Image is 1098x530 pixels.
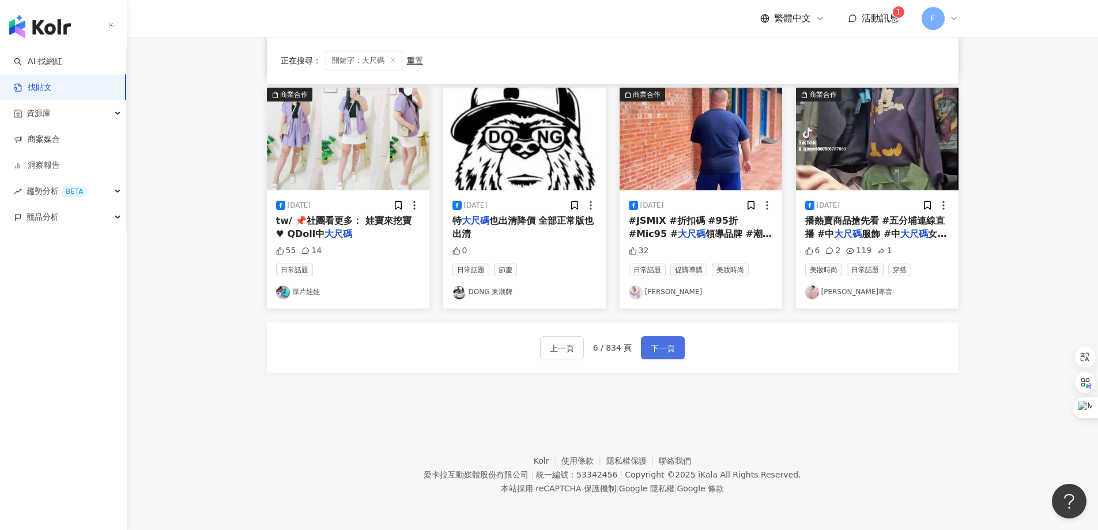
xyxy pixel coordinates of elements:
[9,15,71,38] img: logo
[774,12,811,25] span: 繁體中文
[407,56,423,65] div: 重置
[1052,484,1086,518] iframe: Help Scout Beacon - Open
[620,88,782,190] img: post-image
[620,88,782,190] div: post-image商業合作
[625,470,801,479] div: Copyright © 2025 All Rights Reserved.
[712,264,749,276] span: 美妝時尚
[593,343,632,352] span: 6 / 834 頁
[670,264,707,276] span: 促購導購
[561,456,606,465] a: 使用條款
[452,245,467,257] div: 0
[805,285,819,299] img: KOL Avatar
[424,470,529,479] div: 愛卡拉互動媒體股份有限公司
[325,228,352,239] mark: 大尺碼
[326,51,402,70] span: 關鍵字：大尺碼
[452,215,594,239] span: 也出清降價 全部正常版也出清
[620,470,622,479] span: |
[462,215,489,226] mark: 大尺碼
[796,88,959,190] div: post-image商業合作
[288,201,311,211] div: [DATE]
[893,6,904,18] sup: 1
[27,178,88,204] span: 趨勢分析
[616,484,619,493] span: |
[501,482,724,495] span: 本站採用 reCAPTCHA 保護機制
[796,88,959,190] img: post-image
[27,204,59,230] span: 競品分析
[452,215,462,226] span: 特
[629,245,649,257] div: 32
[619,484,674,493] a: Google 隱私權
[14,56,62,67] a: searchAI 找網紅
[877,245,892,257] div: 1
[629,215,738,239] span: #JSMIX #折扣碼 #95折 #Mic95 #
[805,285,949,299] a: KOL Avatar[PERSON_NAME]專賣
[301,245,322,257] div: 14
[276,215,412,239] span: tw/ 📌社團看更多： 娃寶來挖寶 ♥ QDoll中
[651,341,675,355] span: 下一頁
[629,285,643,299] img: KOL Avatar
[443,88,606,190] img: post-image
[452,264,489,276] span: 日常話題
[536,470,617,479] div: 統一編號：53342456
[847,264,884,276] span: 日常話題
[825,245,840,257] div: 2
[14,82,52,93] a: 找貼文
[659,456,691,465] a: 聯絡我們
[641,336,685,359] button: 下一頁
[452,285,597,299] a: KOL AvatarDONG 東潮牌
[900,228,928,239] mark: 大尺碼
[61,186,88,197] div: BETA
[14,160,60,171] a: 洞察報告
[27,100,51,126] span: 資源庫
[267,88,429,190] img: post-image
[280,89,308,100] div: 商業合作
[550,341,574,355] span: 上一頁
[629,285,773,299] a: KOL Avatar[PERSON_NAME]
[805,245,820,257] div: 6
[531,470,534,479] span: |
[629,264,666,276] span: 日常話題
[677,484,724,493] a: Google 條款
[834,228,862,239] mark: 大尺碼
[888,264,911,276] span: 穿搭
[698,470,718,479] a: iKala
[896,8,901,16] span: 1
[276,285,290,299] img: KOL Avatar
[540,336,584,359] button: 上一頁
[276,245,296,257] div: 55
[534,456,561,465] a: Kolr
[805,215,945,239] span: 播熱賣商品搶先看 #五分埔連線直播 #中
[640,201,664,211] div: [DATE]
[846,245,871,257] div: 119
[930,12,935,25] span: F
[805,264,842,276] span: 美妝時尚
[276,264,313,276] span: 日常話題
[267,88,429,190] div: post-image商業合作
[862,13,899,24] span: 活動訊息
[606,456,659,465] a: 隱私權保護
[674,484,677,493] span: |
[281,56,321,65] span: 正在搜尋 ：
[809,89,837,100] div: 商業合作
[494,264,517,276] span: 節慶
[452,285,466,299] img: KOL Avatar
[14,134,60,145] a: 商案媒合
[276,285,420,299] a: KOL Avatar厚片娃娃
[678,228,705,239] mark: 大尺碼
[14,187,22,196] span: rise
[862,228,900,239] span: 服飾 #中
[464,201,488,211] div: [DATE]
[633,89,661,100] div: 商業合作
[817,201,840,211] div: [DATE]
